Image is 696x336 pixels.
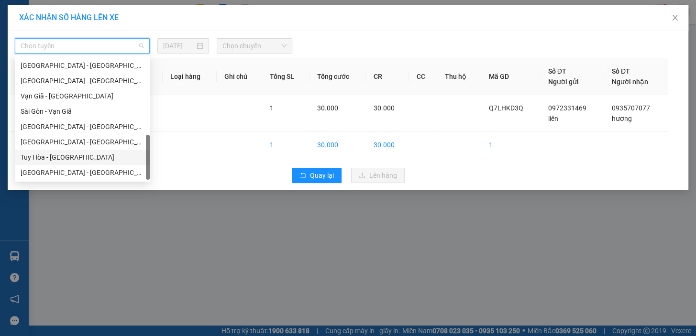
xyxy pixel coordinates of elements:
th: CC [409,58,437,95]
span: Số ĐT [548,67,566,75]
div: [GEOGRAPHIC_DATA] - [GEOGRAPHIC_DATA] [21,137,144,147]
span: Người nhận [612,78,648,86]
td: 1 [481,132,541,158]
div: Sài Gòn - Vạn Giã [15,104,150,119]
div: Nha Trang - Sài Gòn [15,134,150,150]
span: Q7LHKD3Q [489,104,523,112]
th: Tổng cước [309,58,366,95]
span: liên [548,115,558,122]
span: 30.000 [373,104,394,112]
span: environment [5,64,11,71]
span: rollback [299,172,306,180]
span: Chọn chuyến [222,39,287,53]
th: Mã GD [481,58,541,95]
span: hương [612,115,632,122]
span: 0972331469 [548,104,586,112]
div: [GEOGRAPHIC_DATA] - [GEOGRAPHIC_DATA] (MĐ) [21,60,144,71]
span: Quay lại [310,170,334,181]
div: Vạn Giã - Sài Gòn [15,88,150,104]
span: Số ĐT [612,67,630,75]
button: rollbackQuay lại [292,168,342,183]
th: Thu hộ [437,58,481,95]
th: CR [365,58,409,95]
button: uploadLên hàng [351,168,405,183]
li: Cúc Tùng Limousine [5,5,139,41]
div: Tuy Hòa - Nha Trang [15,150,150,165]
div: [GEOGRAPHIC_DATA] - [GEOGRAPHIC_DATA] [21,121,144,132]
div: Nha Trang - Tuy Hòa [15,165,150,180]
input: 14/08/2025 [163,41,195,51]
li: VP BX Tuy Hoà [5,52,66,62]
div: [GEOGRAPHIC_DATA] - [GEOGRAPHIC_DATA] (Cao tốc) [21,76,144,86]
div: Vạn Giã - [GEOGRAPHIC_DATA] [21,91,144,101]
th: Loại hàng [163,58,217,95]
button: Close [662,5,688,32]
span: 0935707077 [612,104,650,112]
div: Nha Trang - Sài Gòn (MĐ) [15,58,150,73]
th: Ghi chú [217,58,262,95]
li: VP VP [GEOGRAPHIC_DATA] xe Limousine [66,52,127,83]
td: 1 [10,95,43,132]
span: 30.000 [317,104,338,112]
span: 1 [270,104,274,112]
div: Sài Gòn - Nha Trang [15,119,150,134]
td: 1 [262,132,309,158]
span: close [671,14,679,22]
td: 30.000 [309,132,366,158]
th: Tổng SL [262,58,309,95]
div: Sài Gòn - Nha Trang (Cao tốc) [15,73,150,88]
div: Sài Gòn - Vạn Giã [21,106,144,117]
td: 30.000 [365,132,409,158]
span: Người gửi [548,78,578,86]
div: [GEOGRAPHIC_DATA] - [GEOGRAPHIC_DATA] [21,167,144,178]
span: XÁC NHẬN SỐ HÀNG LÊN XE [19,13,119,22]
th: STT [10,58,43,95]
span: Chọn tuyến [21,39,144,53]
div: Tuy Hòa - [GEOGRAPHIC_DATA] [21,152,144,163]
